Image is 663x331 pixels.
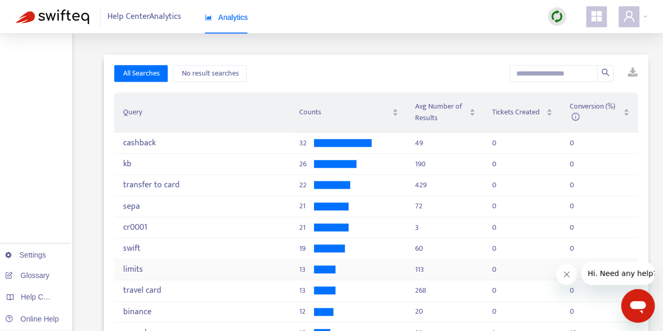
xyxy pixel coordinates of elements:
[114,65,168,82] button: All Searches
[407,92,484,133] th: Avg Number of Results
[492,206,496,206] div: 0
[299,164,310,164] span: 26
[601,68,610,77] span: search
[492,143,496,143] div: 0
[123,307,282,317] div: binance
[114,92,291,133] th: Query
[492,106,544,118] span: Tickets Created
[123,201,282,211] div: sepa
[556,264,577,285] iframe: Close message
[5,271,49,280] a: Glossary
[415,185,427,185] div: 429
[123,138,282,148] div: cashback
[569,206,573,206] div: 0
[590,10,603,23] span: appstore
[5,251,46,259] a: Settings
[569,164,573,164] div: 0
[21,293,64,301] span: Help Centers
[550,10,563,23] img: sync.dc5367851b00ba804db3.png
[299,206,310,206] span: 21
[492,185,496,185] div: 0
[123,68,159,79] span: All Searches
[621,289,655,323] iframe: Button to launch messaging window
[492,164,496,164] div: 0
[291,92,407,133] th: Counts
[299,185,310,185] span: 22
[107,7,181,27] span: Help Center Analytics
[623,10,635,23] span: user
[123,180,282,190] div: transfer to card
[123,222,282,232] div: cr0001
[123,243,282,253] div: swift
[415,143,423,143] div: 49
[181,68,238,79] span: No result searches
[299,106,390,118] span: Counts
[569,185,573,185] div: 0
[581,262,655,285] iframe: Message from company
[6,7,75,16] span: Hi. Need any help?
[16,9,89,24] img: Swifteq
[569,100,615,124] span: Conversion (%)
[569,143,573,143] div: 0
[123,285,282,295] div: travel card
[123,159,282,169] div: kb
[173,65,247,82] button: No result searches
[205,13,248,22] span: Analytics
[415,206,422,206] div: 72
[299,143,310,143] span: 32
[205,14,212,21] span: area-chart
[123,264,282,274] div: limits
[484,92,561,133] th: Tickets Created
[415,164,426,164] div: 190
[415,101,467,124] span: Avg Number of Results
[5,315,59,323] a: Online Help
